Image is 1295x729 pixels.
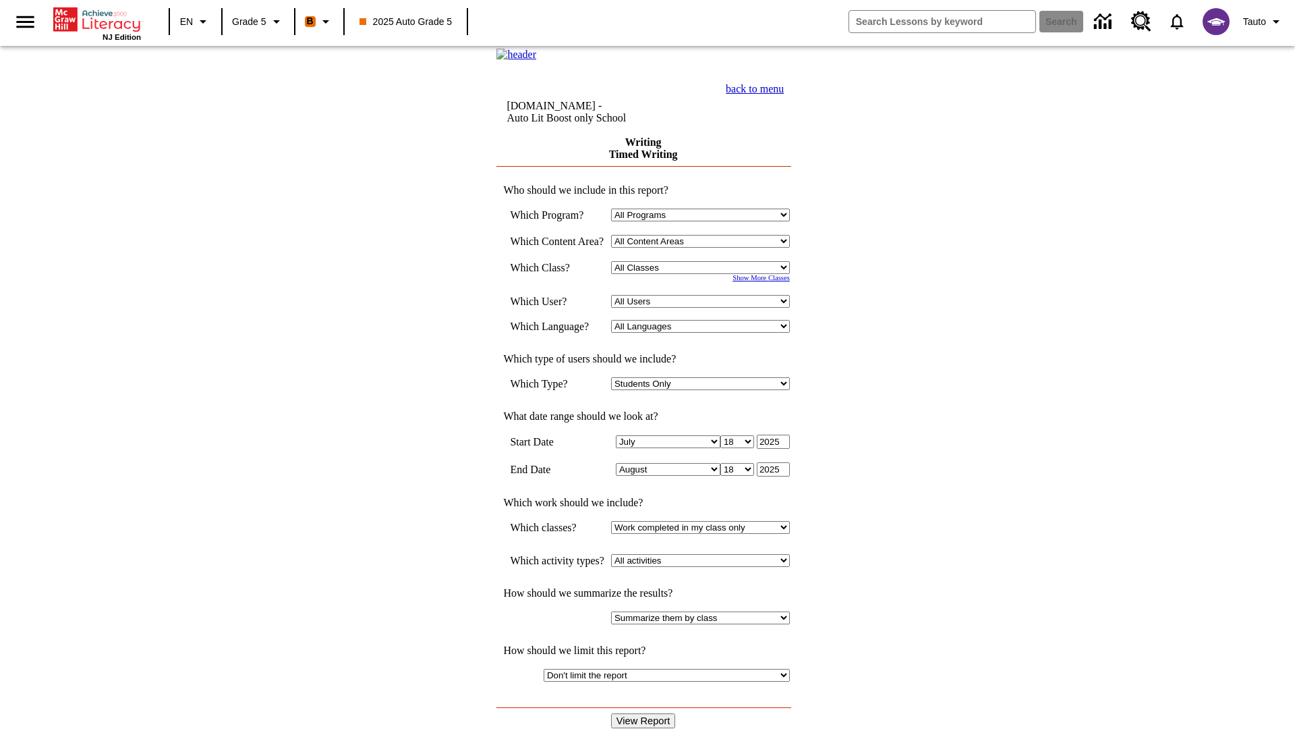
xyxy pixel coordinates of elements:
td: Which type of users should we include? [496,353,790,365]
button: Grade: Grade 5, Select a grade [227,9,290,34]
span: Grade 5 [232,15,266,29]
td: Which activity types? [510,554,604,567]
td: Who should we include in this report? [496,184,790,196]
td: Start Date [510,435,604,449]
a: Show More Classes [732,274,790,281]
a: back to menu [726,83,784,94]
td: Which User? [510,295,604,308]
td: Which work should we include? [496,497,790,509]
img: header [496,49,536,61]
td: End Date [510,462,604,477]
button: Select a new avatar [1195,4,1238,39]
nobr: Which Content Area? [510,236,604,247]
input: search field [849,11,1035,32]
td: Which Type? [510,377,604,390]
a: Resource Center, Will open in new tab [1123,3,1159,40]
a: Notifications [1159,4,1195,39]
img: avatar image [1203,8,1230,35]
td: Which Class? [510,261,604,274]
td: Which Language? [510,320,604,333]
td: Which Program? [510,209,604,221]
a: Writing Timed Writing [609,136,678,160]
span: Tauto [1243,15,1266,29]
td: How should we limit this report? [496,645,790,657]
a: Data Center [1086,3,1123,40]
div: Home [53,5,141,41]
td: What date range should we look at? [496,410,790,423]
nobr: Auto Lit Boost only School [507,112,626,124]
button: Language: EN, Select a language [174,9,217,34]
td: How should we summarize the results? [496,587,790,599]
span: B [307,13,314,30]
span: EN [180,15,193,29]
button: Open side menu [5,2,45,42]
td: Which classes? [510,521,604,534]
span: NJ Edition [103,33,141,41]
button: Boost Class color is orange. Change class color [299,9,339,34]
td: [DOMAIN_NAME] - [507,100,678,124]
button: Profile/Settings [1238,9,1290,34]
input: View Report [611,713,676,728]
span: 2025 Auto Grade 5 [359,15,453,29]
